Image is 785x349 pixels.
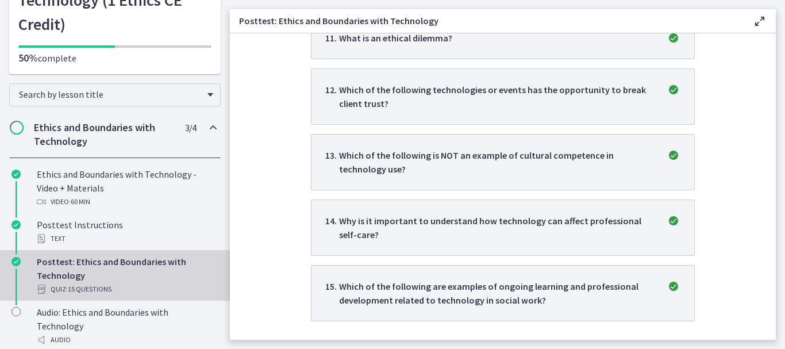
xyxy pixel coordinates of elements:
div: Text [37,232,216,246]
i: correct [667,214,680,228]
p: Which of the following is NOT an example of cultural competence in technology use? [339,148,653,176]
div: Posttest Instructions [37,218,216,246]
i: Completed [11,170,21,179]
span: 50% [18,51,38,64]
span: 15 . [325,279,339,307]
span: · 15 Questions [66,282,111,296]
div: Video [37,195,216,209]
div: Quiz [37,282,216,296]
i: correct [667,148,680,162]
span: · 60 min [69,195,90,209]
span: 3 / 4 [185,121,196,135]
i: Completed [11,220,21,229]
i: correct [667,31,680,45]
p: What is an ethical dilemma? [339,31,452,45]
span: 12 . [325,83,339,110]
span: 11 . [325,31,339,45]
span: 14 . [325,214,339,241]
i: Completed [11,257,21,266]
p: Which of the following technologies or events has the opportunity to break client trust? [339,83,653,110]
h3: Posttest: Ethics and Boundaries with Technology [239,14,734,28]
div: Posttest: Ethics and Boundaries with Technology [37,255,216,296]
h2: Ethics and Boundaries with Technology [34,121,174,148]
div: Audio [37,333,216,347]
div: Search by lesson title [9,83,221,106]
i: correct [667,83,680,97]
p: Why is it important to understand how technology can affect professional self-care? [339,214,653,241]
i: correct [667,279,680,293]
p: complete [18,51,211,65]
span: 13 . [325,148,339,176]
div: Ethics and Boundaries with Technology - Video + Materials [37,167,216,209]
span: Search by lesson title [19,89,202,100]
div: Audio: Ethics and Boundaries with Technology [37,305,216,347]
p: Which of the following are examples of ongoing learning and professional development related to t... [339,279,653,307]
